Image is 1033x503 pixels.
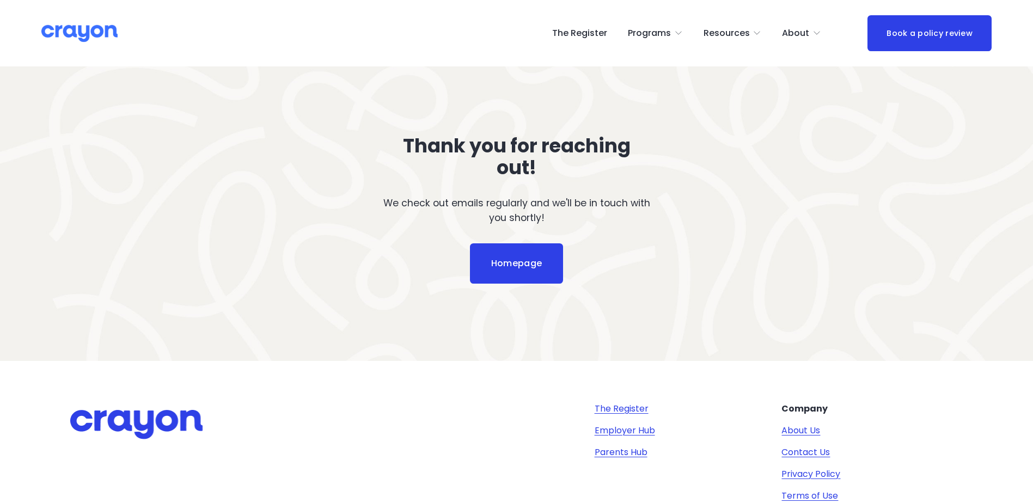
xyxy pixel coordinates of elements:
span: Resources [704,26,750,41]
img: Crayon [41,24,118,43]
a: folder dropdown [704,24,762,42]
a: Terms of Use [781,489,838,502]
p: We check out emails regularly and we'll be in touch with you shortly! [383,196,651,225]
a: folder dropdown [782,24,821,42]
span: About [782,26,809,41]
a: Homepage [470,243,563,284]
h3: Thank you for reaching out! [383,135,651,179]
a: Parents Hub [595,446,647,459]
a: About Us [781,424,820,437]
a: Contact Us [781,446,830,459]
a: Employer Hub [595,424,655,437]
a: The Register [552,24,607,42]
a: Privacy Policy [781,468,840,481]
span: Programs [628,26,671,41]
a: The Register [595,402,649,415]
a: folder dropdown [628,24,683,42]
strong: Company [781,402,828,415]
a: Book a policy review [867,15,992,51]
